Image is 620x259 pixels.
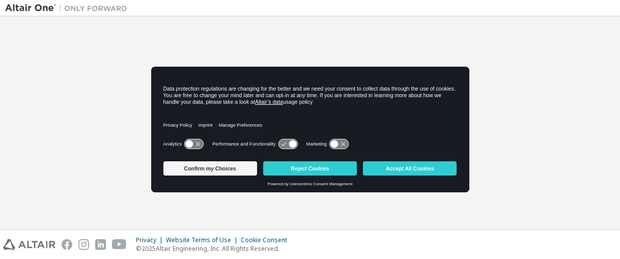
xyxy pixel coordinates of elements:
[112,239,127,250] img: youtube.svg
[78,239,89,250] img: instagram.svg
[241,236,293,244] div: Cookie Consent
[136,236,166,244] div: Privacy
[136,244,293,253] p: © 2025 Altair Engineering, Inc. All Rights Reserved.
[62,239,72,250] img: facebook.svg
[3,239,55,250] img: altair_logo.svg
[5,3,132,13] img: Altair One
[166,236,241,244] div: Website Terms of Use
[95,239,106,250] img: linkedin.svg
